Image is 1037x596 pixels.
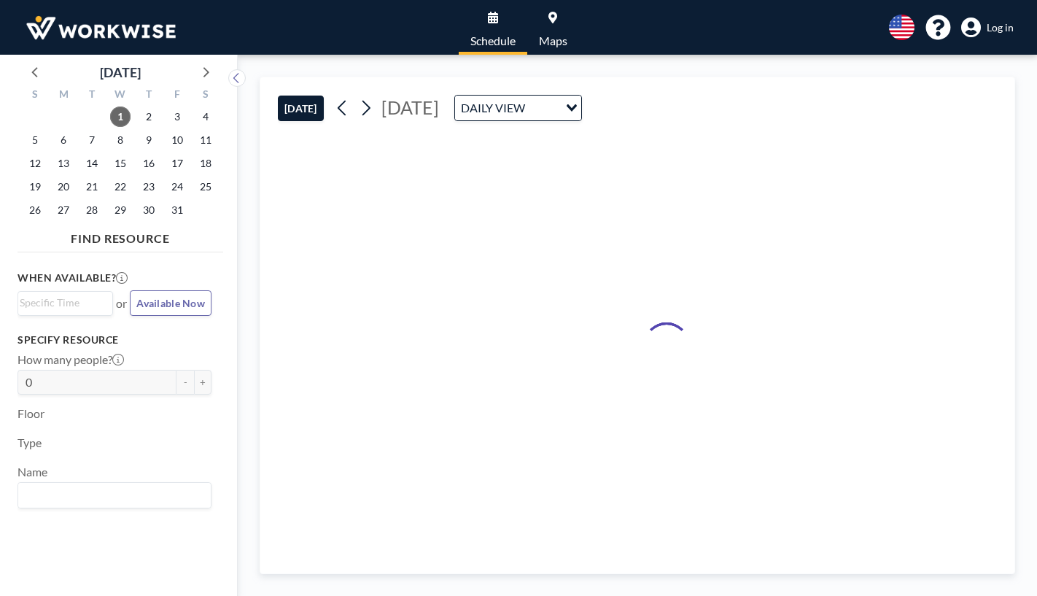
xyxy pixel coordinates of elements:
[106,86,135,105] div: W
[18,292,112,314] div: Search for option
[18,465,47,479] label: Name
[987,21,1014,34] span: Log in
[25,130,45,150] span: Sunday, October 5, 2025
[18,333,211,347] h3: Specify resource
[18,483,211,508] div: Search for option
[130,290,211,316] button: Available Now
[82,130,102,150] span: Tuesday, October 7, 2025
[134,86,163,105] div: T
[20,295,104,311] input: Search for option
[167,130,187,150] span: Friday, October 10, 2025
[18,436,42,450] label: Type
[139,130,159,150] span: Thursday, October 9, 2025
[53,177,74,197] span: Monday, October 20, 2025
[195,177,216,197] span: Saturday, October 25, 2025
[191,86,220,105] div: S
[455,96,581,120] div: Search for option
[139,200,159,220] span: Thursday, October 30, 2025
[110,107,131,127] span: Wednesday, October 1, 2025
[167,200,187,220] span: Friday, October 31, 2025
[50,86,78,105] div: M
[278,96,324,121] button: [DATE]
[21,86,50,105] div: S
[195,107,216,127] span: Saturday, October 4, 2025
[139,153,159,174] span: Thursday, October 16, 2025
[470,35,516,47] span: Schedule
[110,130,131,150] span: Wednesday, October 8, 2025
[18,406,44,421] label: Floor
[25,177,45,197] span: Sunday, October 19, 2025
[25,153,45,174] span: Sunday, October 12, 2025
[82,177,102,197] span: Tuesday, October 21, 2025
[136,297,205,309] span: Available Now
[139,107,159,127] span: Thursday, October 2, 2025
[194,370,211,395] button: +
[18,352,124,367] label: How many people?
[529,98,557,117] input: Search for option
[539,35,567,47] span: Maps
[139,177,159,197] span: Thursday, October 23, 2025
[20,486,203,505] input: Search for option
[25,200,45,220] span: Sunday, October 26, 2025
[78,86,106,105] div: T
[100,62,141,82] div: [DATE]
[82,200,102,220] span: Tuesday, October 28, 2025
[18,225,223,246] h4: FIND RESOURCE
[176,370,194,395] button: -
[167,177,187,197] span: Friday, October 24, 2025
[195,130,216,150] span: Saturday, October 11, 2025
[110,177,131,197] span: Wednesday, October 22, 2025
[110,200,131,220] span: Wednesday, October 29, 2025
[381,96,439,118] span: [DATE]
[53,200,74,220] span: Monday, October 27, 2025
[167,107,187,127] span: Friday, October 3, 2025
[458,98,528,117] span: DAILY VIEW
[195,153,216,174] span: Saturday, October 18, 2025
[167,153,187,174] span: Friday, October 17, 2025
[53,153,74,174] span: Monday, October 13, 2025
[116,296,127,311] span: or
[163,86,191,105] div: F
[23,13,179,42] img: organization-logo
[82,153,102,174] span: Tuesday, October 14, 2025
[53,130,74,150] span: Monday, October 6, 2025
[961,18,1014,38] a: Log in
[110,153,131,174] span: Wednesday, October 15, 2025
